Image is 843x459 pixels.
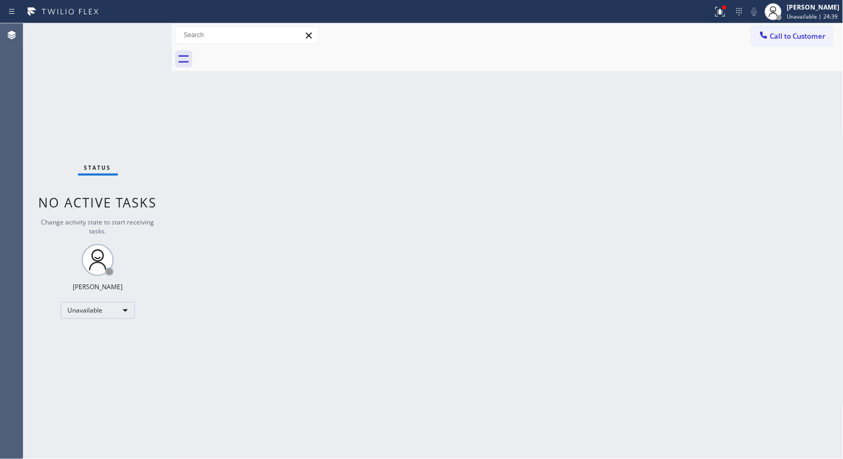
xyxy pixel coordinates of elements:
span: Unavailable | 24:39 [787,13,838,20]
div: [PERSON_NAME] [73,282,123,291]
button: Call to Customer [752,26,833,46]
button: Mute [747,4,762,19]
span: Change activity state to start receiving tasks. [41,218,154,236]
span: No active tasks [39,194,157,211]
input: Search [176,27,318,44]
div: Unavailable [61,302,135,319]
div: [PERSON_NAME] [787,3,840,12]
span: Status [84,164,111,171]
span: Call to Customer [770,31,826,41]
